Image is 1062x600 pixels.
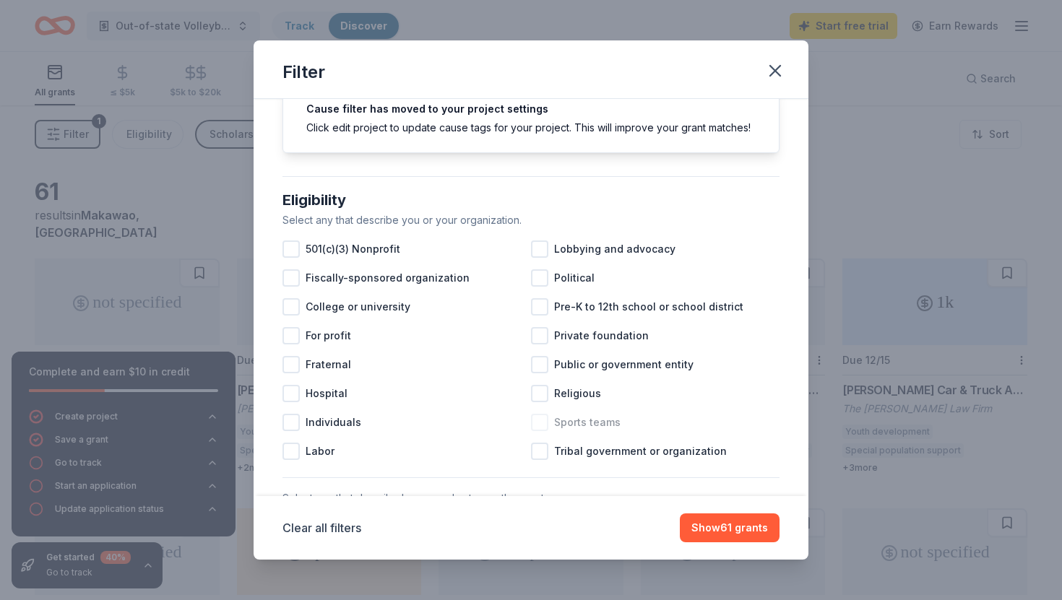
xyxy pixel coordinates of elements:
div: Select any that describe you or your organization. [282,212,780,229]
span: Tribal government or organization [554,443,727,460]
span: Fraternal [306,356,351,373]
div: Filter [282,61,325,84]
button: Show61 grants [680,513,780,542]
span: Political [554,269,595,287]
span: For profit [306,327,351,344]
span: Public or government entity [554,356,694,373]
span: Lobbying and advocacy [554,240,675,258]
span: College or university [306,298,410,316]
h5: Cause filter has moved to your project settings [306,104,756,114]
span: 501(c)(3) Nonprofit [306,240,400,258]
span: Fiscally-sponsored organization [306,269,470,287]
span: Labor [306,443,334,460]
span: Pre-K to 12th school or school district [554,298,743,316]
div: Eligibility [282,188,780,212]
span: Religious [554,385,601,402]
span: Hospital [306,385,347,402]
span: Private foundation [554,327,649,344]
div: Select any that describe how you plan to use the grant. [282,490,780,507]
span: Individuals [306,414,361,431]
div: Click edit project to update cause tags for your project. This will improve your grant matches! [306,120,756,135]
button: Clear all filters [282,519,361,536]
span: Sports teams [554,414,621,431]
